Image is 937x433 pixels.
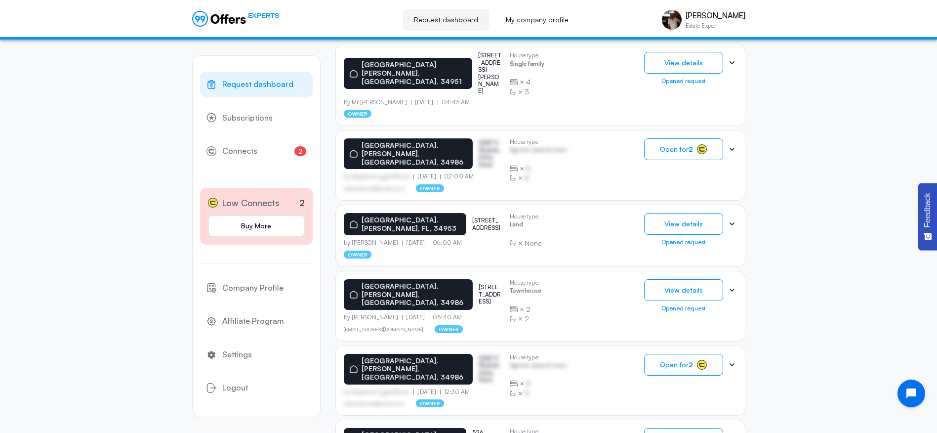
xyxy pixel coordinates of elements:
[479,139,501,168] p: ASDF S Sfasfdasfdas Dasd
[200,275,313,301] a: Company Profile
[200,375,313,401] button: Logout
[344,251,372,259] p: owner
[435,325,463,333] p: owner
[510,138,567,145] p: House type
[200,138,313,164] a: Connects2
[344,173,414,180] p: by Afgdsrwe Ljgjkdfsbvas
[479,355,501,384] p: ASDF S Sfasfdasfdas Dasd
[472,217,502,231] p: [STREET_ADDRESS]
[344,389,414,395] p: by Afgdsrwe Ljgjkdfsbvas
[416,399,444,407] p: owner
[222,196,280,210] span: Low Connects
[344,239,403,246] p: by [PERSON_NAME]
[222,348,252,361] span: Settings
[644,305,723,312] div: Opened request
[510,77,544,87] div: ×
[344,400,405,406] p: asdfasdfasasfd@asdfasd.asf
[440,389,470,395] p: 12:30 AM
[918,183,937,250] button: Feedback - Show survey
[294,146,306,156] span: 2
[344,326,423,332] a: [EMAIL_ADDRESS][DOMAIN_NAME]
[689,360,693,369] strong: 2
[403,9,489,31] a: Request dashboard
[510,354,567,361] p: House type
[510,389,567,398] div: ×
[362,216,460,233] p: [GEOGRAPHIC_DATA]. [PERSON_NAME], FL, 34953
[526,379,530,389] span: B
[660,361,693,369] span: Open for
[200,105,313,131] a: Subscriptions
[644,279,723,301] button: View details
[344,110,372,118] p: owner
[923,193,932,227] span: Feedback
[192,11,280,27] a: EXPERTS
[222,315,284,328] span: Affiliate Program
[510,213,542,220] p: House type
[525,314,529,324] span: 2
[362,61,467,86] p: [GEOGRAPHIC_DATA][PERSON_NAME], [GEOGRAPHIC_DATA], 34951
[689,145,693,153] strong: 2
[200,342,313,368] a: Settings
[200,72,313,97] a: Request dashboard
[438,99,470,106] p: 04:45 AM
[525,389,529,398] span: B
[510,52,544,59] p: House type
[510,362,567,371] p: Agrwsv qwervf oiuns
[644,354,723,376] button: Open for2
[413,173,440,180] p: [DATE]
[644,239,723,246] div: Opened request
[429,239,462,246] p: 06:00 AM
[402,314,429,321] p: [DATE]
[510,146,567,156] p: Agrwsv qwervf oiuns
[222,112,273,125] span: Subscriptions
[299,196,305,210] p: 2
[222,145,257,158] span: Connects
[362,141,467,166] p: [GEOGRAPHIC_DATA]. [PERSON_NAME], [GEOGRAPHIC_DATA], 34986
[662,10,682,30] img: scott markowitz
[344,99,411,106] p: by Mr [PERSON_NAME]
[440,173,474,180] p: 02:00 AM
[222,382,248,394] span: Logout
[413,389,440,395] p: [DATE]
[362,357,467,382] p: [GEOGRAPHIC_DATA]. [PERSON_NAME], [GEOGRAPHIC_DATA], 34986
[495,9,579,31] a: My company profile
[510,173,567,183] div: ×
[416,184,444,192] p: owner
[526,77,530,87] span: 4
[222,78,293,91] span: Request dashboard
[248,11,280,20] span: EXPERTS
[402,239,429,246] p: [DATE]
[525,173,529,183] span: B
[362,282,467,307] p: [GEOGRAPHIC_DATA]. [PERSON_NAME], [GEOGRAPHIC_DATA], 34986
[200,308,313,334] a: Affiliate Program
[510,304,541,314] div: ×
[644,52,723,74] button: View details
[510,221,542,230] p: Land
[479,284,501,305] p: [STREET_ADDRESS]
[526,164,530,173] span: B
[510,87,544,97] div: ×
[660,145,693,153] span: Open for
[510,379,567,389] div: ×
[510,164,567,173] div: ×
[644,78,723,85] div: Opened request
[344,185,405,191] p: asdfasdfasasfd@asdfasd.asf
[510,279,541,286] p: House type
[510,287,541,297] p: Townhouse
[478,52,501,94] p: [STREET_ADDRESS][PERSON_NAME]
[510,314,541,324] div: ×
[208,215,305,237] a: Buy More
[644,138,723,160] button: Open for2
[510,238,542,248] div: ×
[525,238,542,248] span: None
[525,87,529,97] span: 3
[344,314,403,321] p: by [PERSON_NAME]
[526,304,530,314] span: 2
[411,99,438,106] p: [DATE]
[222,282,284,295] span: Company Profile
[686,11,745,20] p: [PERSON_NAME]
[686,23,745,29] p: Estate Expert
[510,60,544,70] p: Single family
[429,314,462,321] p: 05:40 AM
[644,213,723,235] button: View details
